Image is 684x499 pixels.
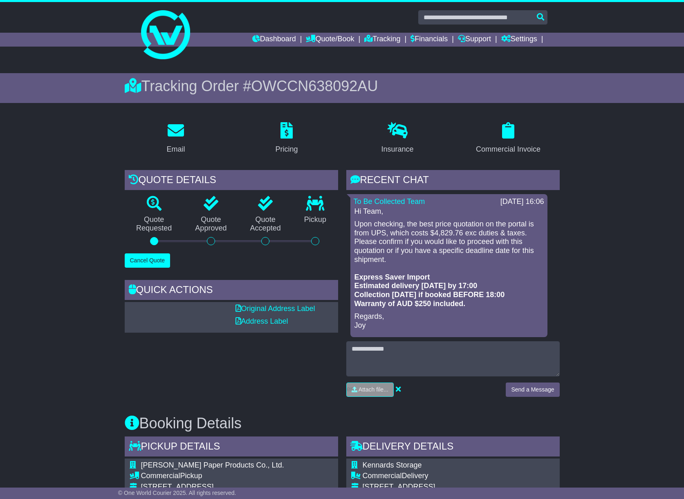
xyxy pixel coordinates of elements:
[125,253,170,268] button: Cancel Quote
[235,304,315,313] a: Original Address Label
[161,119,190,158] a: Email
[125,280,338,302] div: Quick Actions
[118,490,236,496] span: © One World Courier 2025. All rights reserved.
[141,472,333,481] div: Pickup
[346,170,560,192] div: RECENT CHAT
[363,472,548,481] div: Delivery
[410,33,448,47] a: Financials
[235,317,288,325] a: Address Label
[238,215,292,233] p: Quote Accepted
[346,436,560,459] div: Delivery Details
[125,415,560,432] h3: Booking Details
[354,197,425,206] a: To Be Collected Team
[458,33,491,47] a: Support
[306,33,354,47] a: Quote/Book
[501,33,537,47] a: Settings
[275,144,298,155] div: Pricing
[125,77,560,95] div: Tracking Order #
[476,144,540,155] div: Commercial Invoice
[354,282,478,290] strong: Estimated delivery [DATE] by 17:00
[354,312,543,330] p: Regards, Joy
[506,383,559,397] button: Send a Message
[292,215,338,224] p: Pickup
[354,273,430,281] strong: Express Saver Import
[184,215,238,233] p: Quote Approved
[166,144,185,155] div: Email
[363,461,422,469] span: Kennards Storage
[376,119,419,158] a: Insurance
[363,483,548,492] div: [STREET_ADDRESS]
[354,300,466,308] strong: Warranty of AUD $250 included.
[251,78,378,94] span: OWCCN638092AU
[141,483,333,492] div: [STREET_ADDRESS]
[125,170,338,192] div: Quote Details
[363,472,402,480] span: Commercial
[270,119,303,158] a: Pricing
[471,119,546,158] a: Commercial Invoice
[381,144,413,155] div: Insurance
[354,220,543,308] p: Upon checking, the best price quotation on the portal is from UPS, which costs $4,829.76 exc duti...
[125,436,338,459] div: Pickup Details
[252,33,296,47] a: Dashboard
[364,33,400,47] a: Tracking
[141,461,284,469] span: [PERSON_NAME] Paper Products Co., Ltd.
[500,197,544,206] div: [DATE] 16:06
[125,215,184,233] p: Quote Requested
[354,291,505,299] strong: Collection [DATE] if booked BEFORE 18:00
[141,472,180,480] span: Commercial
[354,207,543,216] p: Hi Team,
